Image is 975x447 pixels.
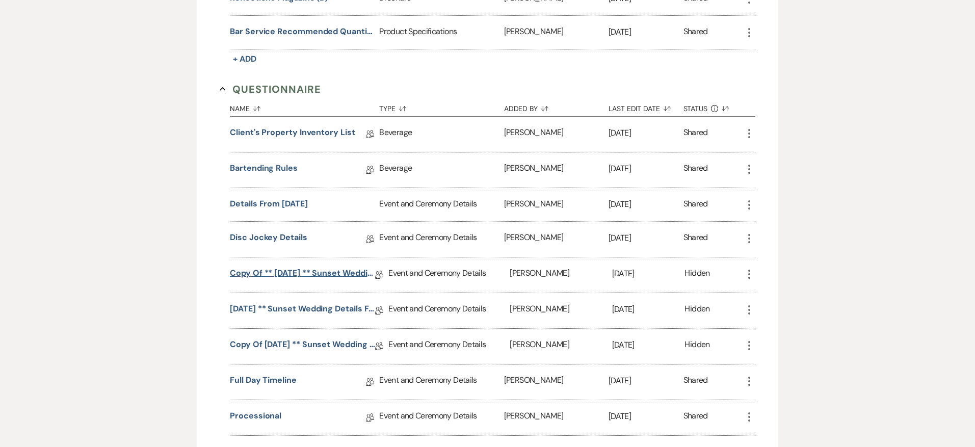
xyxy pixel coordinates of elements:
div: Shared [683,374,708,390]
div: [PERSON_NAME] [510,257,612,293]
div: Shared [683,126,708,142]
button: Status [683,97,743,116]
div: Shared [683,231,708,247]
div: Hidden [684,303,709,319]
div: Event and Ceremony Details [379,400,504,435]
div: Shared [683,162,708,178]
button: + Add [230,52,259,66]
button: Added By [504,97,609,116]
a: Bartending Rules [230,162,298,178]
button: Name [230,97,379,116]
div: Event and Ceremony Details [388,257,510,293]
div: Event and Ceremony Details [388,293,510,328]
div: Hidden [684,338,709,354]
a: Copy of [DATE] ** Sunset Wedding Details for Black. [DATE] [230,338,375,354]
p: [DATE] [609,198,683,211]
div: Shared [683,198,708,212]
div: [PERSON_NAME] [510,329,612,364]
p: [DATE] [609,231,683,245]
button: Type [379,97,504,116]
div: [PERSON_NAME] [504,188,609,221]
span: Status [683,105,708,112]
button: Last Edit Date [609,97,683,116]
span: + Add [233,54,256,64]
a: Copy of ** [DATE] ** Sunset Wedding Details for Black. [DATE] [230,267,375,283]
a: [DATE] ** Sunset Wedding Details for Black. [DATE] [230,303,375,319]
div: Product Specifications [379,16,504,49]
div: Event and Ceremony Details [379,364,504,400]
a: Full Day Timeline [230,374,297,390]
div: Event and Ceremony Details [388,329,510,364]
div: Event and Ceremony Details [379,188,504,221]
p: [DATE] [609,126,683,140]
p: [DATE] [609,410,683,423]
a: Processional [230,410,281,426]
button: Bar Service Recommended Quantities Guide [230,25,375,38]
a: Disc Jockey Details [230,231,307,247]
div: Shared [683,410,708,426]
a: Client's Property Inventory List [230,126,355,142]
div: Shared [683,25,708,39]
p: [DATE] [612,303,685,316]
div: [PERSON_NAME] [504,222,609,257]
div: [PERSON_NAME] [504,117,609,152]
div: [PERSON_NAME] [504,364,609,400]
p: [DATE] [609,25,683,39]
div: Event and Ceremony Details [379,222,504,257]
div: Hidden [684,267,709,283]
button: Questionnaire [220,82,321,97]
p: [DATE] [612,338,685,352]
div: Beverage [379,152,504,188]
p: [DATE] [612,267,685,280]
div: [PERSON_NAME] [510,293,612,328]
div: [PERSON_NAME] [504,400,609,435]
div: Beverage [379,117,504,152]
p: [DATE] [609,374,683,387]
p: [DATE] [609,162,683,175]
button: Details from [DATE] [230,198,307,210]
div: [PERSON_NAME] [504,152,609,188]
div: [PERSON_NAME] [504,16,609,49]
